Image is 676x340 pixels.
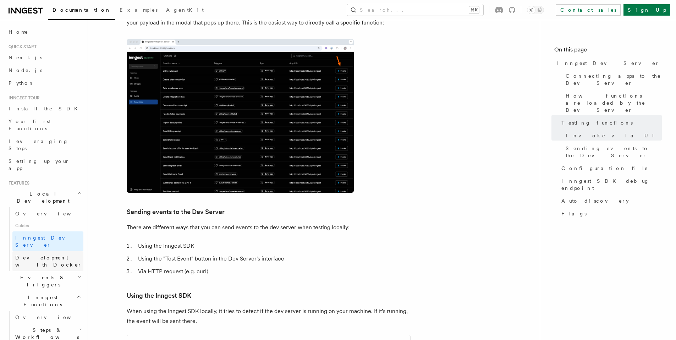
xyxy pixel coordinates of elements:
[563,70,662,89] a: Connecting apps to the Dev Server
[120,7,158,13] span: Examples
[6,274,77,288] span: Events & Triggers
[162,2,208,19] a: AgentKit
[12,231,83,251] a: Inngest Dev Server
[48,2,115,20] a: Documentation
[6,77,83,89] a: Python
[9,67,42,73] span: Node.js
[15,255,82,268] span: Development with Docker
[561,210,587,217] span: Flags
[127,223,411,232] p: There are different ways that you can send events to the dev server when testing locally:
[136,254,411,264] li: Using the "Test Event" button in the Dev Server's interface
[561,165,648,172] span: Configuration file
[563,142,662,162] a: Sending events to the Dev Server
[6,187,83,207] button: Local Development
[9,106,82,111] span: Install the SDK
[566,132,660,139] span: Invoke via UI
[136,267,411,276] li: Via HTTP request (e.g. curl)
[12,220,83,231] span: Guides
[166,7,204,13] span: AgentKit
[6,135,83,155] a: Leveraging Steps
[9,119,51,131] span: Your first Functions
[563,89,662,116] a: How functions are loaded by the Dev Server
[559,207,662,220] a: Flags
[15,314,88,320] span: Overview
[559,194,662,207] a: Auto-discovery
[15,211,88,216] span: Overview
[9,55,42,60] span: Next.js
[556,4,621,16] a: Contact sales
[623,4,670,16] a: Sign Up
[554,45,662,57] h4: On this page
[9,28,28,35] span: Home
[12,207,83,220] a: Overview
[561,197,629,204] span: Auto-discovery
[559,162,662,175] a: Configuration file
[6,95,40,101] span: Inngest tour
[559,116,662,129] a: Testing functions
[527,6,544,14] button: Toggle dark mode
[6,44,37,50] span: Quick start
[6,155,83,175] a: Setting up your app
[6,64,83,77] a: Node.js
[6,291,83,311] button: Inngest Functions
[9,138,68,151] span: Leveraging Steps
[6,102,83,115] a: Install the SDK
[566,72,662,87] span: Connecting apps to the Dev Server
[6,294,77,308] span: Inngest Functions
[127,39,354,193] img: dev-server-functions-2025-01-15.png
[469,6,479,13] kbd: ⌘K
[6,51,83,64] a: Next.js
[127,291,191,301] a: Using the Inngest SDK
[9,80,34,86] span: Python
[127,306,411,326] p: When using the Inngest SDK locally, it tries to detect if the dev server is running on your machi...
[6,26,83,38] a: Home
[136,241,411,251] li: Using the Inngest SDK
[9,158,70,171] span: Setting up your app
[6,115,83,135] a: Your first Functions
[554,57,662,70] a: Inngest Dev Server
[557,60,659,67] span: Inngest Dev Server
[12,251,83,271] a: Development with Docker
[6,190,77,204] span: Local Development
[563,129,662,142] a: Invoke via UI
[127,207,225,217] a: Sending events to the Dev Server
[566,145,662,159] span: Sending events to the Dev Server
[53,7,111,13] span: Documentation
[12,311,83,324] a: Overview
[561,177,662,192] span: Inngest SDK debug endpoint
[115,2,162,19] a: Examples
[6,180,29,186] span: Features
[347,4,483,16] button: Search...⌘K
[6,271,83,291] button: Events & Triggers
[561,119,633,126] span: Testing functions
[559,175,662,194] a: Inngest SDK debug endpoint
[566,92,662,114] span: How functions are loaded by the Dev Server
[6,207,83,271] div: Local Development
[15,235,76,248] span: Inngest Dev Server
